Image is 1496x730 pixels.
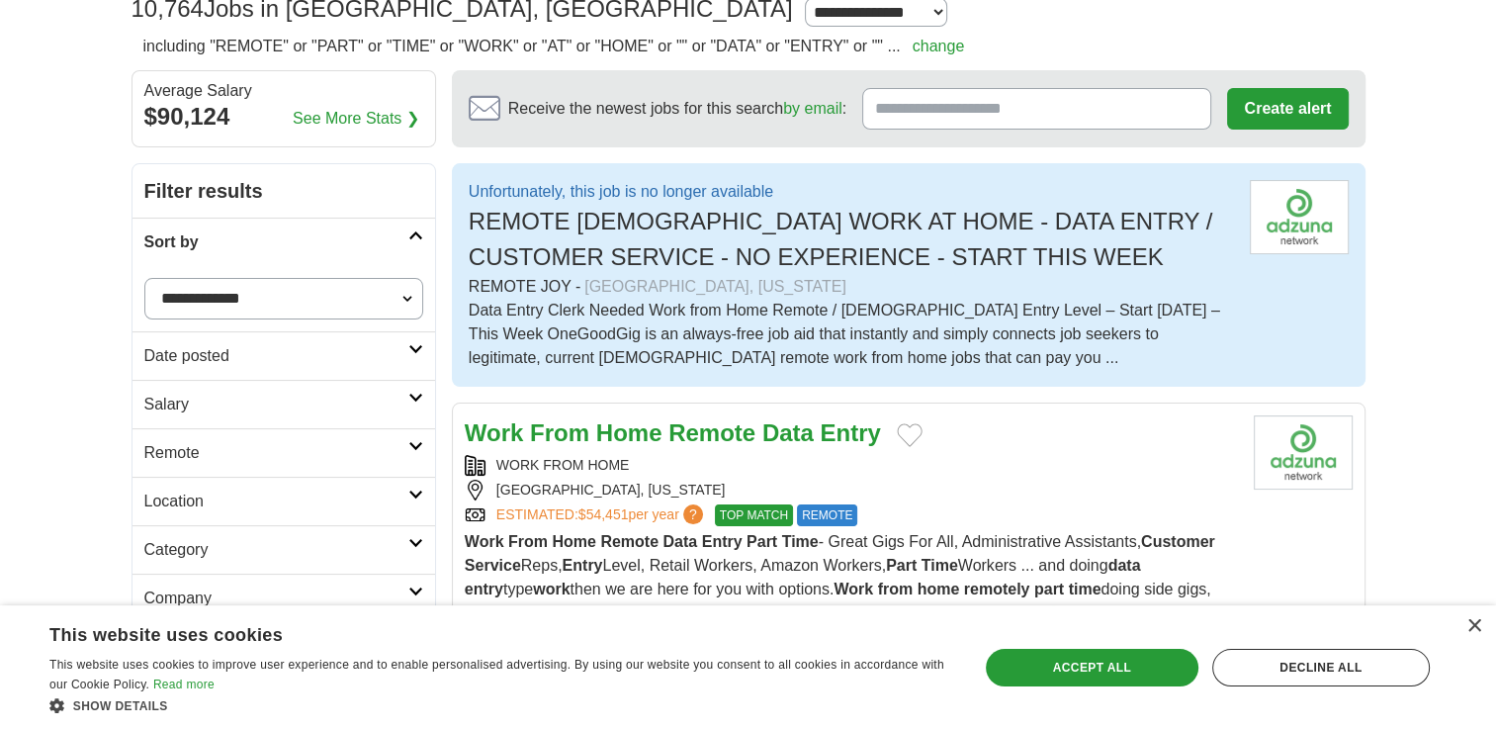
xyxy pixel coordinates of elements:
h2: Company [144,587,408,610]
div: Show details [49,695,951,715]
strong: time [1069,581,1101,597]
span: This website uses cookies to improve user experience and to enable personalised advertising. By u... [49,658,944,691]
div: Data Entry Clerk Needed Work from Home Remote / [DEMOGRAPHIC_DATA] Entry Level – Start [DATE] – T... [469,299,1234,370]
strong: Data [662,533,697,550]
a: ESTIMATED:$54,451per year? [496,504,707,526]
div: [GEOGRAPHIC_DATA], [US_STATE] [465,480,1238,501]
div: $90,124 [144,99,423,135]
strong: data [1107,557,1140,574]
a: Company [132,574,435,622]
a: change [913,38,965,54]
a: More details ❯ [958,601,1062,625]
h2: Category [144,538,408,562]
strong: entry [465,581,503,597]
a: See More Stats ❯ [293,107,419,131]
span: Show details [73,699,168,713]
a: Work From Home Remote Data Entry [465,419,881,446]
img: Careerbuilder (DPG) logo [1250,180,1349,254]
a: Location [132,477,435,525]
strong: From [530,419,589,446]
span: REMOTE [DEMOGRAPHIC_DATA] WORK AT HOME - DATA ENTRY / CUSTOMER SERVICE - NO EXPERIENCE - START TH... [469,208,1213,270]
strong: Part [886,557,917,574]
a: Salary [132,380,435,428]
strong: home [918,581,960,597]
span: TOP MATCH [715,504,793,526]
strong: Work [465,419,524,446]
strong: Work [834,581,873,597]
h2: Filter results [132,164,435,218]
a: Category [132,525,435,574]
strong: Time [922,557,958,574]
img: Company logo [1254,415,1353,490]
span: ? [683,504,703,524]
strong: Data [762,419,814,446]
h2: including "REMOTE" or "PART" or "TIME" or "WORK" or "AT" or "HOME" or "" or "DATA" or "ENTRY" or ... [143,35,965,58]
strong: Remote [668,419,755,446]
strong: Work [465,533,504,550]
h2: Location [144,490,408,513]
span: REMOTE [797,504,857,526]
span: $54,451 [578,506,629,522]
div: Close [1466,619,1481,634]
a: by email [783,100,842,117]
strong: part [1034,581,1064,597]
strong: From [508,533,548,550]
strong: Remote [600,533,659,550]
h2: Remote [144,441,408,465]
a: Remote [132,428,435,477]
a: Read more, opens a new window [153,678,215,691]
div: Accept all [986,649,1198,686]
span: - Great Gigs For All, Administrative Assistants, Reps, Level, Retail Workers, Amazon Workers, Wor... [465,533,1215,621]
strong: Service [465,557,521,574]
div: [GEOGRAPHIC_DATA], [US_STATE] [584,275,846,299]
strong: work [533,581,570,597]
h2: Date posted [144,344,408,368]
p: Unfortunately, this job is no longer available [469,180,1234,204]
div: Average Salary [144,83,423,99]
strong: Home [596,419,662,446]
strong: remotely [964,581,1030,597]
h2: Sort by [144,230,408,254]
span: Receive the newest jobs for this search : [508,97,846,121]
div: REMOTE JOY [469,275,1234,299]
strong: Entry [820,419,880,446]
strong: Customer [1141,533,1215,550]
button: Add to favorite jobs [897,423,923,447]
div: This website uses cookies [49,617,902,647]
strong: Home [552,533,595,550]
span: - [575,275,580,299]
h2: Salary [144,393,408,416]
div: WORK FROM HOME [465,455,1238,476]
button: Create alert [1227,88,1348,130]
strong: Time [782,533,819,550]
strong: from [878,581,914,597]
div: Decline all [1212,649,1430,686]
strong: Part [747,533,777,550]
strong: Entry [563,557,603,574]
strong: Entry [702,533,743,550]
a: Date posted [132,331,435,380]
a: Sort by [132,218,435,266]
